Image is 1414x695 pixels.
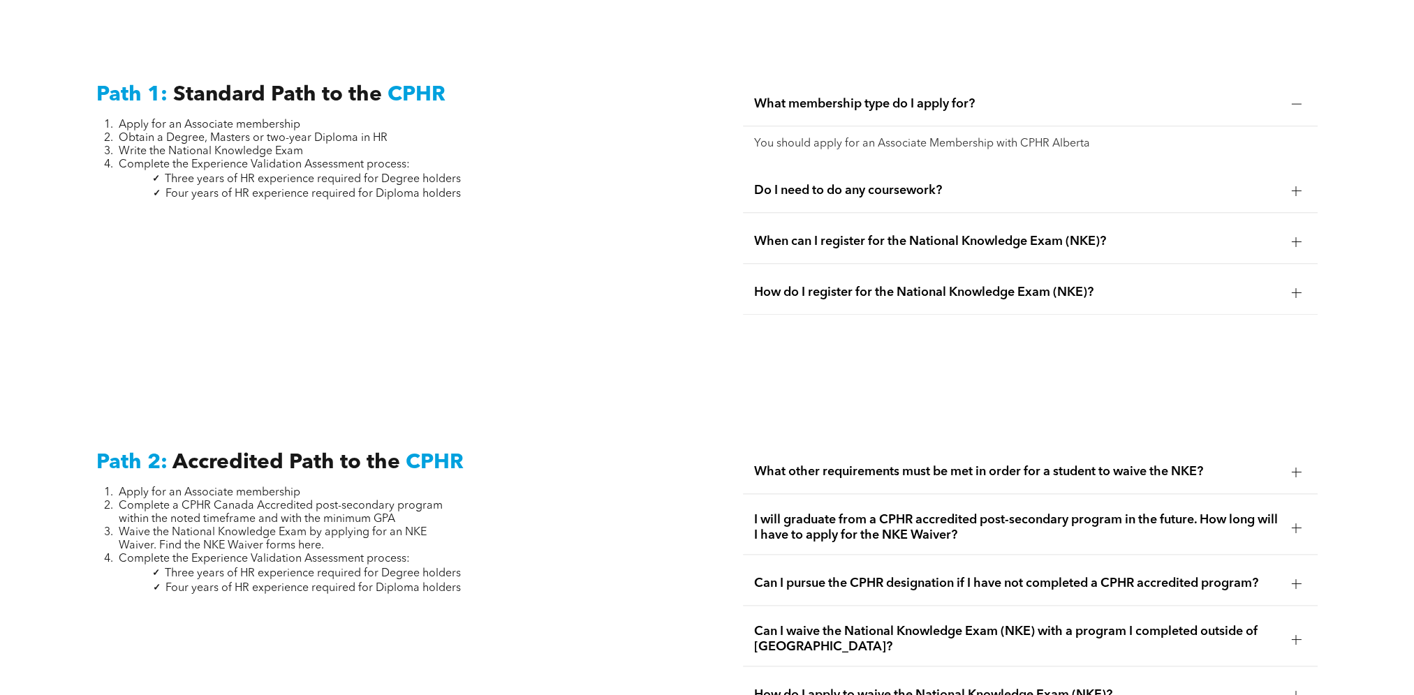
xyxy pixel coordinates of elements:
[119,527,427,551] span: Waive the National Knowledge Exam by applying for an NKE Waiver. Find the NKE Waiver forms here.
[754,96,1280,112] span: What membership type do I apply for?
[754,464,1280,479] span: What other requirements must be met in order for a student to waive the NKE?
[173,84,382,105] span: Standard Path to the
[165,188,461,200] span: Four years of HR experience required for Diploma holders
[754,183,1280,198] span: Do I need to do any coursework?
[119,119,300,130] span: Apply for an Associate membership
[119,500,443,525] span: Complete a CPHR Canada Accredited post-secondary program within the noted timeframe and with the ...
[754,137,1306,151] p: You should apply for an Associate Membership with CPHR Alberta
[754,234,1280,249] span: When can I register for the National Knowledge Exam (NKE)?
[119,133,388,144] span: Obtain a Degree, Masters or two-year Diploma in HR
[119,487,300,498] span: Apply for an Associate membership
[165,583,461,594] span: Four years of HR experience required for Diploma holders
[388,84,445,105] span: CPHR
[172,452,400,473] span: Accredited Path to the
[754,576,1280,591] span: Can I pursue the CPHR designation if I have not completed a CPHR accredited program?
[406,452,464,473] span: CPHR
[754,512,1280,543] span: I will graduate from a CPHR accredited post-secondary program in the future. How long will I have...
[165,174,461,185] span: Three years of HR experience required for Degree holders
[754,285,1280,300] span: How do I register for the National Knowledge Exam (NKE)?
[754,624,1280,655] span: Can I waive the National Knowledge Exam (NKE) with a program I completed outside of [GEOGRAPHIC_D...
[165,568,461,579] span: Three years of HR experience required for Degree holders
[119,553,410,565] span: Complete the Experience Validation Assessment process:
[96,84,168,105] span: Path 1:
[119,146,303,157] span: Write the National Knowledge Exam
[119,159,410,170] span: Complete the Experience Validation Assessment process:
[96,452,168,473] span: Path 2:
